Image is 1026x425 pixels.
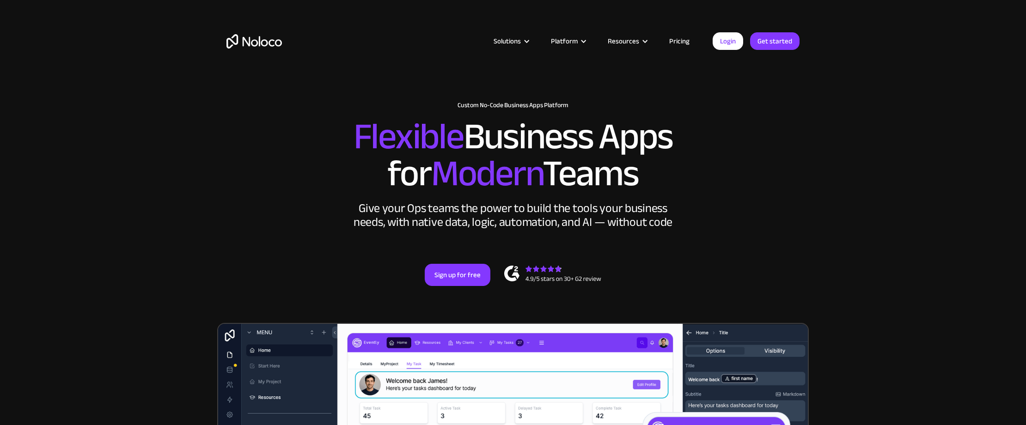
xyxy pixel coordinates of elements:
[354,102,464,171] span: Flexible
[658,35,701,47] a: Pricing
[713,32,743,50] a: Login
[351,201,675,229] div: Give your Ops teams the power to build the tools your business needs, with native data, logic, au...
[226,102,800,109] h1: Custom No-Code Business Apps Platform
[482,35,539,47] div: Solutions
[425,264,490,286] a: Sign up for free
[226,34,282,49] a: home
[608,35,639,47] div: Resources
[226,118,800,192] h2: Business Apps for Teams
[494,35,521,47] div: Solutions
[551,35,578,47] div: Platform
[596,35,658,47] div: Resources
[539,35,596,47] div: Platform
[750,32,800,50] a: Get started
[431,139,543,208] span: Modern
